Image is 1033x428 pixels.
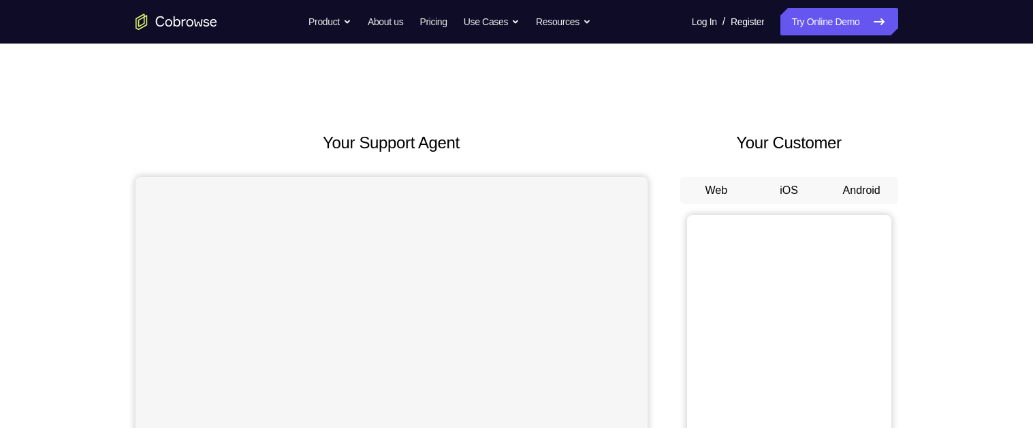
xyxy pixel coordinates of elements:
[136,131,648,155] h2: Your Support Agent
[419,8,447,35] a: Pricing
[308,8,351,35] button: Product
[780,8,897,35] a: Try Online Demo
[536,8,591,35] button: Resources
[825,177,898,204] button: Android
[680,131,898,155] h2: Your Customer
[692,8,717,35] a: Log In
[752,177,825,204] button: iOS
[731,8,764,35] a: Register
[368,8,403,35] a: About us
[680,177,753,204] button: Web
[136,14,217,30] a: Go to the home page
[722,14,725,30] span: /
[464,8,520,35] button: Use Cases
